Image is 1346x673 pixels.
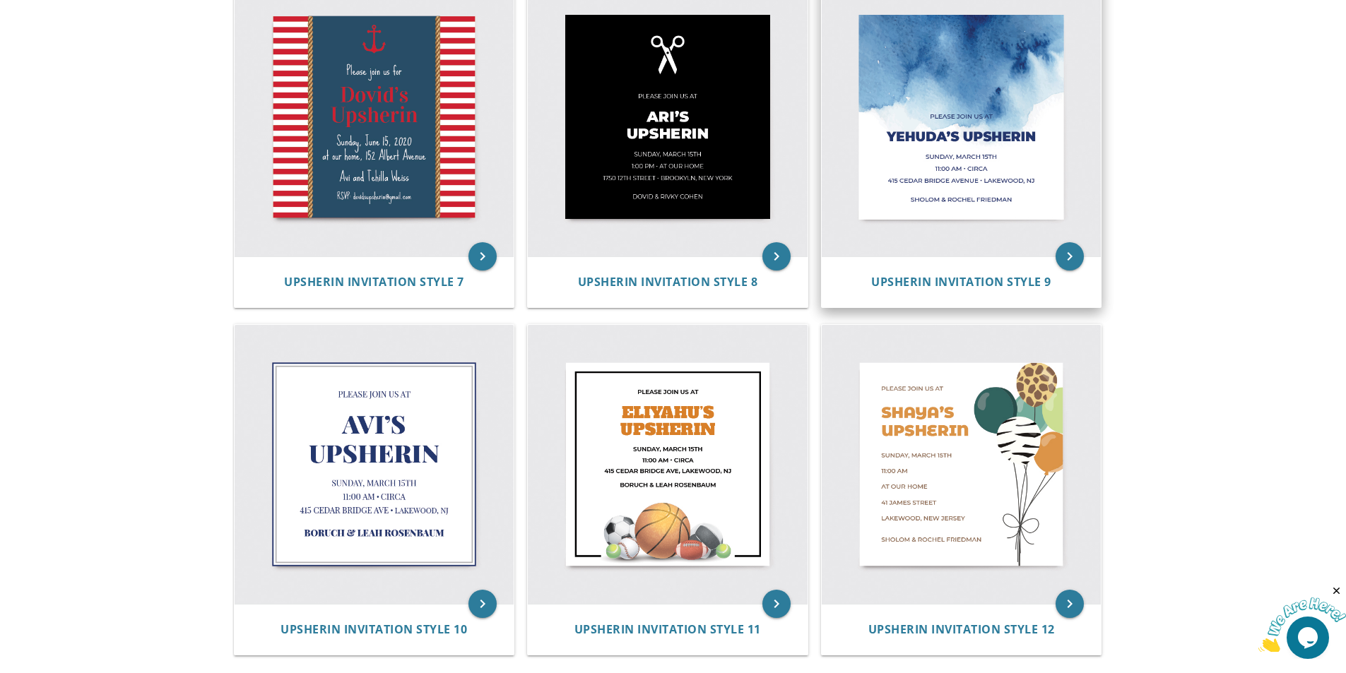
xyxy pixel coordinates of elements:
[578,274,758,290] span: Upsherin Invitation Style 8
[868,621,1055,637] span: Upsherin Invitation Style 12
[1056,590,1084,618] a: keyboard_arrow_right
[468,242,497,270] a: keyboard_arrow_right
[528,325,808,604] img: Upsherin Invitation Style 11
[574,621,761,637] span: Upsherin Invitation Style 11
[1056,242,1084,270] a: keyboard_arrow_right
[284,274,464,290] span: Upsherin Invitation Style 7
[284,275,464,289] a: Upsherin Invitation Style 7
[762,590,791,618] a: keyboard_arrow_right
[574,623,761,636] a: Upsherin Invitation Style 11
[578,275,758,289] a: Upsherin Invitation Style 8
[868,623,1055,636] a: Upsherin Invitation Style 12
[762,242,791,270] a: keyboard_arrow_right
[871,274,1051,290] span: Upsherin Invitation Style 9
[822,325,1102,604] img: Upsherin Invitation Style 12
[468,590,497,618] a: keyboard_arrow_right
[235,325,514,604] img: Upsherin Invitation Style 10
[871,275,1051,289] a: Upsherin Invitation Style 9
[281,621,467,637] span: Upsherin Invitation Style 10
[281,623,467,636] a: Upsherin Invitation Style 10
[1258,585,1346,652] iframe: chat widget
